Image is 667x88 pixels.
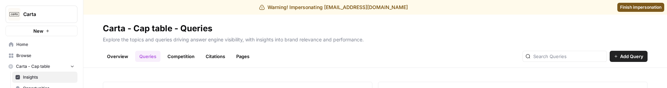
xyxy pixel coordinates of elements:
[8,8,20,21] img: Carta Logo
[620,53,643,60] span: Add Query
[6,61,77,72] button: Carta - Cap table
[16,63,50,70] span: Carta - Cap table
[163,51,199,62] a: Competition
[259,4,408,11] div: Warning! Impersonating [EMAIL_ADDRESS][DOMAIN_NAME]
[617,3,664,12] a: Finish impersonation
[6,50,77,61] a: Browse
[16,53,74,59] span: Browse
[6,6,77,23] button: Workspace: Carta
[135,51,160,62] a: Queries
[103,23,212,34] div: Carta - Cap table - Queries
[23,74,74,80] span: Insights
[103,51,132,62] a: Overview
[23,11,65,18] span: Carta
[12,72,77,83] a: Insights
[6,26,77,36] button: New
[16,41,74,48] span: Home
[232,51,254,62] a: Pages
[6,39,77,50] a: Home
[533,53,604,60] input: Search Queries
[201,51,229,62] a: Citations
[33,27,43,34] span: New
[103,34,648,43] p: Explore the topics and queries driving answer engine visibility, with insights into brand relevan...
[620,4,661,10] span: Finish impersonation
[610,51,648,62] button: Add Query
